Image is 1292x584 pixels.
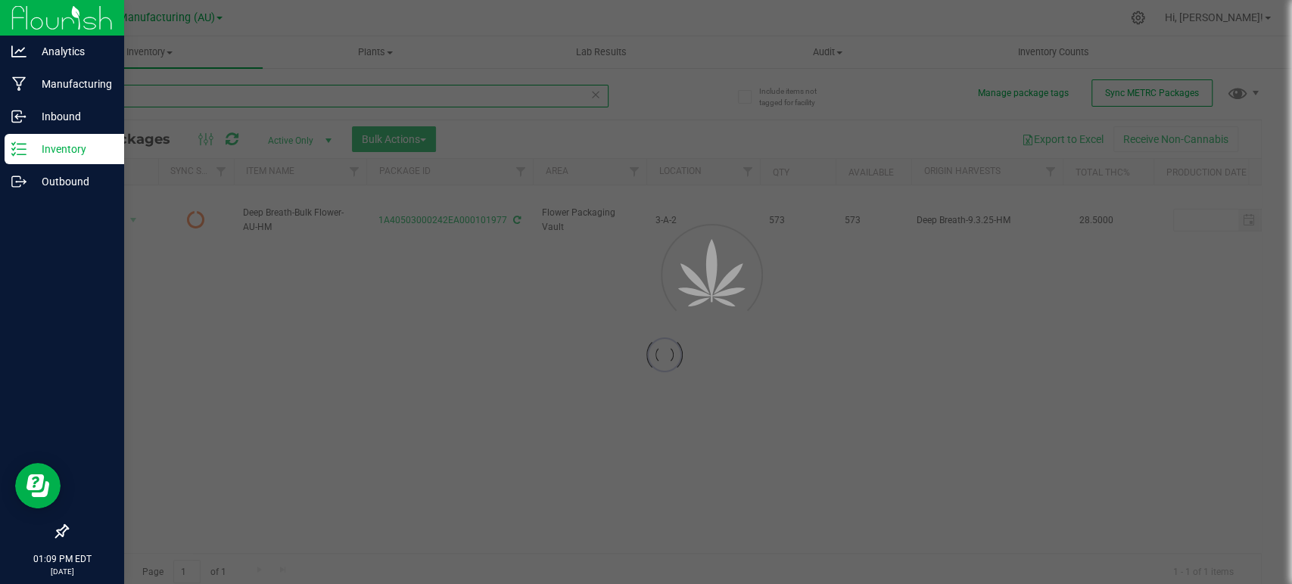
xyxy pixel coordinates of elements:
[11,141,26,157] inline-svg: Inventory
[11,109,26,124] inline-svg: Inbound
[7,552,117,566] p: 01:09 PM EDT
[26,172,117,191] p: Outbound
[15,463,61,508] iframe: Resource center
[7,566,117,577] p: [DATE]
[26,140,117,158] p: Inventory
[26,75,117,93] p: Manufacturing
[26,107,117,126] p: Inbound
[26,42,117,61] p: Analytics
[11,174,26,189] inline-svg: Outbound
[11,76,26,92] inline-svg: Manufacturing
[11,44,26,59] inline-svg: Analytics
